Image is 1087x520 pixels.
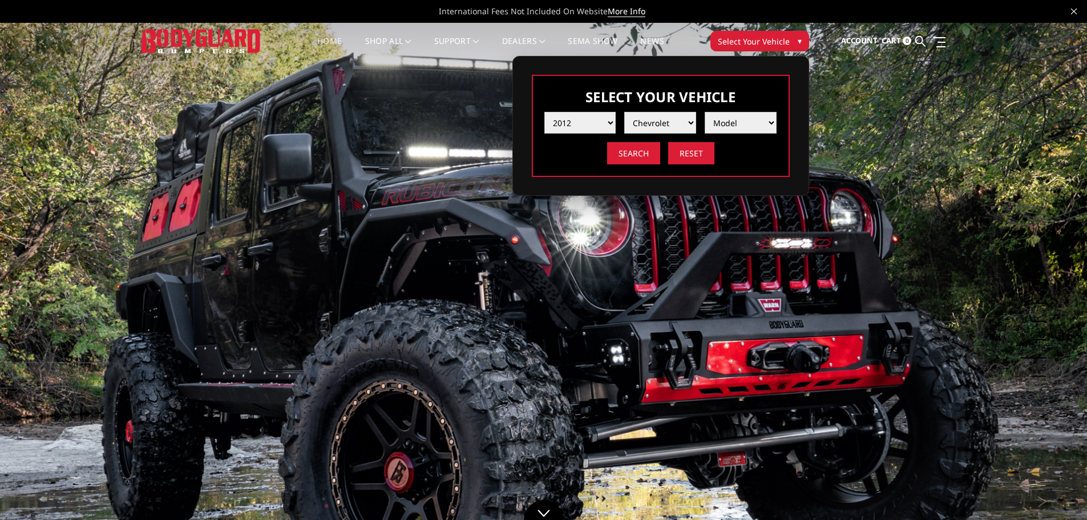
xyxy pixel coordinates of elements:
img: BODYGUARD BUMPERS [142,29,261,53]
a: Support [434,37,479,59]
h3: Select Your Vehicle [544,87,777,106]
button: 4 of 5 [1035,340,1046,358]
a: shop all [365,37,411,59]
a: Cart 0 [882,26,911,57]
span: Account [841,35,878,46]
a: Account [841,26,878,57]
a: SEMA Show [568,37,617,59]
a: More Info [608,6,645,17]
a: Click to Down [524,500,564,520]
span: ▾ [798,35,802,47]
button: 2 of 5 [1035,304,1046,322]
input: Reset [668,142,714,164]
span: 0 [903,37,911,45]
button: 3 of 5 [1035,322,1046,340]
button: 1 of 5 [1035,285,1046,304]
input: Search [607,142,660,164]
span: Select Your Vehicle [718,35,790,47]
button: Select Your Vehicle [710,31,809,51]
a: Home [317,37,342,59]
button: 5 of 5 [1035,358,1046,377]
a: News [640,37,664,59]
a: Dealers [502,37,545,59]
span: Cart [882,35,901,46]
